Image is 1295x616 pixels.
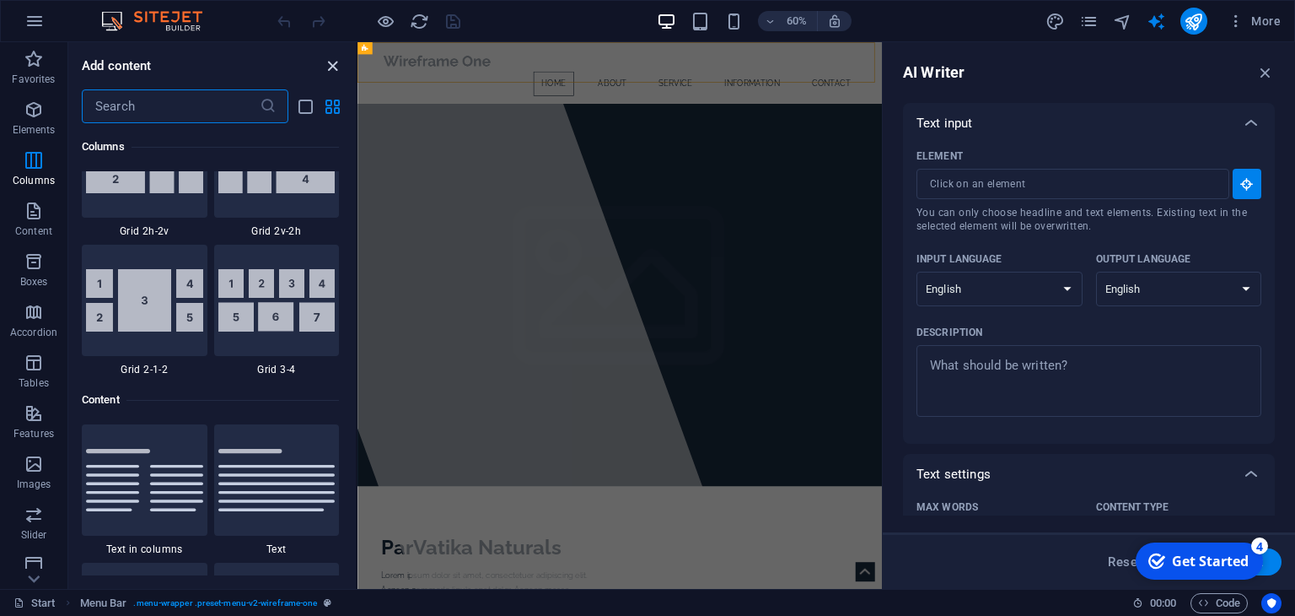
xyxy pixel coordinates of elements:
[218,269,336,332] img: Grid3-4.svg
[13,174,55,187] p: Columns
[916,272,1083,306] select: Input language
[80,593,332,613] nav: breadcrumb
[925,354,1253,408] textarea: Description
[1228,13,1281,30] span: More
[916,466,991,483] p: Text settings
[324,598,331,608] i: This element is a customizable preset
[82,363,207,376] span: Grid 2-1-2
[10,326,57,339] p: Accordion
[9,7,137,44] div: Get Started 4 items remaining, 20% complete
[322,56,342,76] button: close panel
[409,11,429,31] button: reload
[1147,12,1166,31] i: AI Writer
[17,478,51,491] p: Images
[1190,593,1248,613] button: Code
[214,224,340,238] span: Grid 2v-2h
[82,106,207,238] div: Grid 2h-2v
[916,206,1261,233] span: You can only choose headline and text elements. Existing text in the selected element will be ove...
[1079,11,1099,31] button: pages
[1113,12,1132,31] i: Navigator
[1221,8,1287,35] button: More
[1261,593,1282,613] button: Usercentrics
[1162,597,1164,609] span: :
[1096,500,1169,514] p: Content type
[903,62,965,83] h6: AI Writer
[1198,593,1240,613] span: Code
[916,169,1217,199] input: ElementYou can only choose headline and text elements. Existing text in the selected element will...
[916,149,963,163] p: Element
[1099,548,1151,575] button: Reset
[1233,169,1261,199] button: ElementYou can only choose headline and text elements. Existing text in the selected element will...
[827,14,842,29] i: On resize automatically adjust zoom level to fit chosen device.
[410,12,429,31] i: Reload page
[1113,11,1133,31] button: navigator
[218,449,336,511] img: text.svg
[903,454,1275,494] div: Text settings
[13,427,54,440] p: Features
[1132,593,1177,613] h6: Session time
[82,424,207,556] div: Text in columns
[1045,12,1065,31] i: Design (Ctrl+Alt+Y)
[86,449,203,511] img: text-in-columns.svg
[1096,252,1191,266] p: Output language
[295,96,315,116] button: list-view
[82,390,339,410] h6: Content
[322,96,342,116] button: grid-view
[82,245,207,376] div: Grid 2-1-2
[1096,272,1262,306] select: Output language
[214,424,340,556] div: Text
[214,543,340,556] span: Text
[214,245,340,376] div: Grid 3-4
[903,143,1275,444] div: Text input
[1150,593,1176,613] span: 00 00
[214,106,340,238] div: Grid 2v-2h
[80,593,127,613] span: Click to select. Double-click to edit
[20,275,48,289] p: Boxes
[1147,11,1167,31] button: text_generator
[214,363,340,376] span: Grid 3-4
[82,543,207,556] span: Text in columns
[82,56,152,76] h6: Add content
[125,2,142,19] div: 4
[46,16,122,35] div: Get Started
[916,252,1002,266] p: Input language
[1045,11,1066,31] button: design
[783,11,810,31] h6: 60%
[21,528,47,542] p: Slider
[15,224,52,238] p: Content
[133,593,317,613] span: . menu-wrapper .preset-menu-v2-wireframe-one
[1079,12,1099,31] i: Pages (Ctrl+Alt+S)
[13,593,56,613] a: Click to cancel selection. Double-click to open Pages
[13,123,56,137] p: Elements
[1180,8,1207,35] button: publish
[82,224,207,238] span: Grid 2h-2v
[82,137,339,157] h6: Columns
[916,115,972,132] p: Text input
[82,89,260,123] input: Search
[916,500,978,514] p: Max words
[916,326,982,339] p: Description
[86,269,203,332] img: Grid2-1-2.svg
[903,103,1275,143] div: Text input
[19,376,49,390] p: Tables
[12,73,55,86] p: Favorites
[758,11,818,31] button: 60%
[97,11,223,31] img: Editor Logo
[375,11,395,31] button: Click here to leave preview mode and continue editing
[1108,555,1142,569] span: Reset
